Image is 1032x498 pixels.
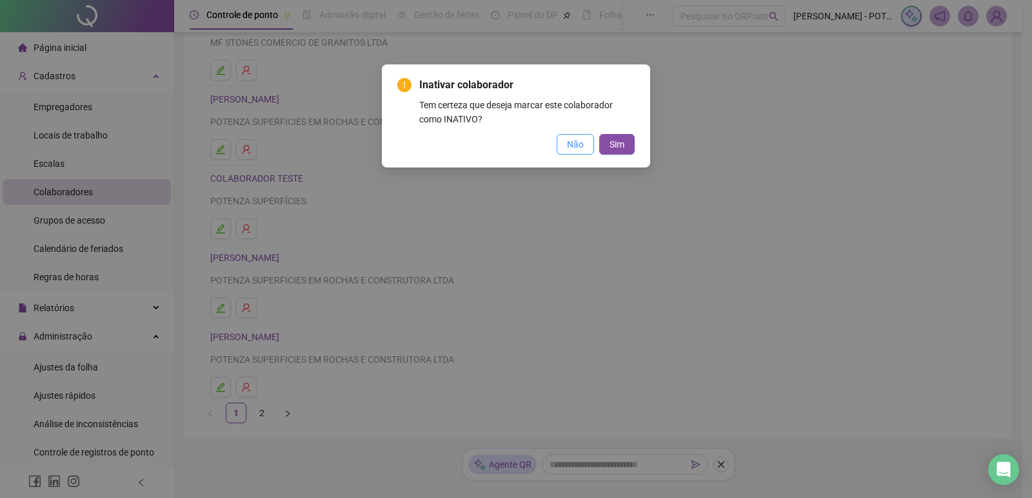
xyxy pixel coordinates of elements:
span: Inativar colaborador [419,79,513,91]
button: Sim [599,134,635,155]
span: Sim [610,137,624,151]
span: Tem certeza que deseja marcar este colaborador como INATIVO? [419,100,613,124]
button: Não [557,134,594,155]
div: Open Intercom Messenger [988,454,1019,485]
span: exclamation-circle [397,78,412,92]
span: Não [567,137,584,151]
